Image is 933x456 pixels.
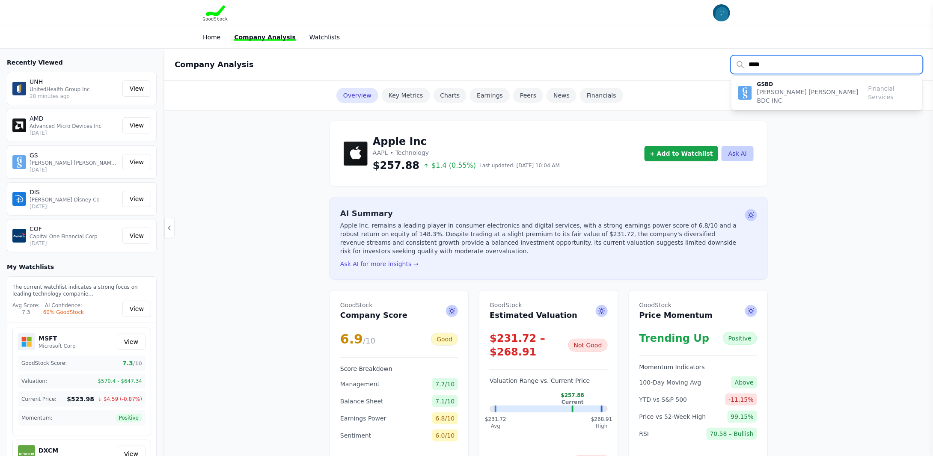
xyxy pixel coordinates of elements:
span: $570.4 - $647.34 [98,378,142,385]
h3: Momentum Indicators [639,363,757,371]
button: + Add to Watchlist [645,146,718,161]
div: $231.72 [485,416,506,429]
a: Financials [580,88,623,103]
p: UNH [30,77,119,86]
span: 99.15% [728,411,757,423]
h3: Recently Viewed [7,58,157,67]
a: Peers [513,88,543,103]
h3: Valuation Range vs. Current Price [490,376,607,385]
div: 7.3 [12,309,40,316]
span: 7.1/10 [432,395,458,407]
p: Apple Inc. remains a leading player in consumer electronics and digital services, with a strong e... [340,221,742,255]
a: View [122,117,151,133]
a: Charts [434,88,467,103]
div: High [591,423,612,429]
span: $1.4 (0.55%) [423,160,476,171]
a: View [122,191,151,207]
p: COF [30,225,119,233]
h2: Company Score [340,301,407,321]
p: [DATE] [30,166,119,173]
img: GSBD [738,86,752,100]
div: $231.72 – $268.91 [490,332,568,359]
img: DIS [12,192,26,206]
span: Price vs 52-Week High [639,412,706,421]
p: 28 minutes ago [30,93,119,100]
span: /10 [363,336,375,345]
button: Ask AI for more insights → [340,260,419,268]
h2: Estimated Valuation [490,301,577,321]
span: 6.0/10 [432,429,458,441]
a: View [117,334,146,350]
p: [DATE] [30,130,119,136]
p: GS [30,151,119,160]
span: $257.88 [373,159,419,172]
span: GoodStock [490,301,577,309]
p: Advanced Micro Devices Inc [30,123,119,130]
span: $523.98 [67,395,94,403]
h5: MSFT [39,334,76,343]
img: Goodstock Logo [203,5,228,21]
span: 6.8/10 [432,412,458,424]
span: Ask AI [745,209,757,221]
span: Valuation: [21,378,47,385]
p: [PERSON_NAME] Disney Co [30,196,119,203]
h2: Price Momentum [639,301,713,321]
span: Current Price: [21,396,56,403]
img: Apple Inc Logo [344,142,368,166]
div: Avg [485,423,506,429]
img: invitee [713,4,730,21]
div: AI Confidence: [43,302,84,309]
span: Momentum: [21,415,52,421]
span: RSI [639,429,649,438]
span: Last updated: [DATE] 10:04 AM [479,162,560,169]
a: Home [203,34,220,41]
h3: My Watchlists [7,263,54,271]
span: Ask AI [446,305,458,317]
span: Positive [116,414,142,422]
span: 7.7/10 [432,378,458,390]
div: 6.9 [340,332,375,347]
p: GSBD [757,81,868,88]
a: News [547,88,576,103]
div: 60% GoodStock [43,309,84,316]
p: [DATE] [30,203,119,210]
span: 100-Day Moving Avg [639,378,701,387]
span: -11.15% [725,394,757,406]
p: AAPL • Technology [373,148,560,157]
img: MSFT [18,333,35,350]
p: AMD [30,114,119,123]
span: Management [340,380,380,388]
div: $257.88 [561,392,585,406]
p: [PERSON_NAME] [PERSON_NAME] Group Inc [30,160,119,166]
span: YTD vs S&P 500 [639,395,687,404]
span: GoodStock [639,301,713,309]
span: GoodStock Score: [21,360,67,367]
span: Ask AI [745,305,757,317]
p: [PERSON_NAME] [PERSON_NAME] BDC INC [757,88,868,105]
a: View [122,154,151,170]
div: Not Good [568,339,608,352]
a: View [122,228,151,244]
span: Balance Sheet [340,397,383,406]
a: Company Analysis [234,34,296,41]
span: Earnings Power [340,414,386,423]
span: /10 [133,361,142,367]
span: GoodStock [340,301,407,309]
p: Microsoft Corp [39,343,76,349]
span: Financial Services [868,84,915,101]
div: Trending Up [639,332,710,345]
img: UNH [12,82,26,95]
span: 7.3 [122,359,142,367]
a: Earnings [470,88,510,103]
div: Good [431,333,458,346]
img: GS [12,155,26,169]
p: [DATE] [30,240,119,247]
p: DIS [30,188,119,196]
a: Overview [336,88,378,103]
span: Above [731,376,757,388]
a: Watchlists [309,34,340,41]
span: Sentiment [340,431,371,440]
h2: AI Summary [340,207,742,219]
p: UnitedHealth Group Inc [30,86,119,93]
img: COF [12,229,26,243]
